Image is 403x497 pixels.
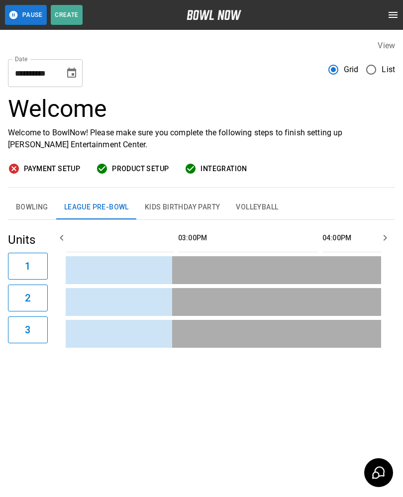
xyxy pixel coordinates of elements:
button: Kids Birthday Party [137,196,228,219]
button: Create [51,5,83,25]
h5: Units [8,232,48,248]
button: 3 [8,316,48,343]
h6: 1 [25,258,30,274]
button: Pause [5,5,47,25]
button: Bowling [8,196,56,219]
div: inventory tabs [8,196,395,219]
img: logo [187,10,241,20]
span: Integration [201,163,247,175]
span: Grid [344,64,359,76]
h6: 2 [25,290,30,306]
button: open drawer [383,5,403,25]
button: 1 [8,253,48,280]
button: Volleyball [228,196,286,219]
h6: 3 [25,322,30,338]
h3: Welcome [8,95,395,123]
span: Product Setup [112,163,169,175]
label: View [378,41,395,50]
button: League Pre-Bowl [56,196,137,219]
button: Choose date, selected date is Sep 3, 2025 [62,63,82,83]
p: Welcome to BowlNow! Please make sure you complete the following steps to finish setting up [PERSO... [8,127,395,151]
button: 2 [8,285,48,311]
span: Payment Setup [24,163,80,175]
span: List [382,64,395,76]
